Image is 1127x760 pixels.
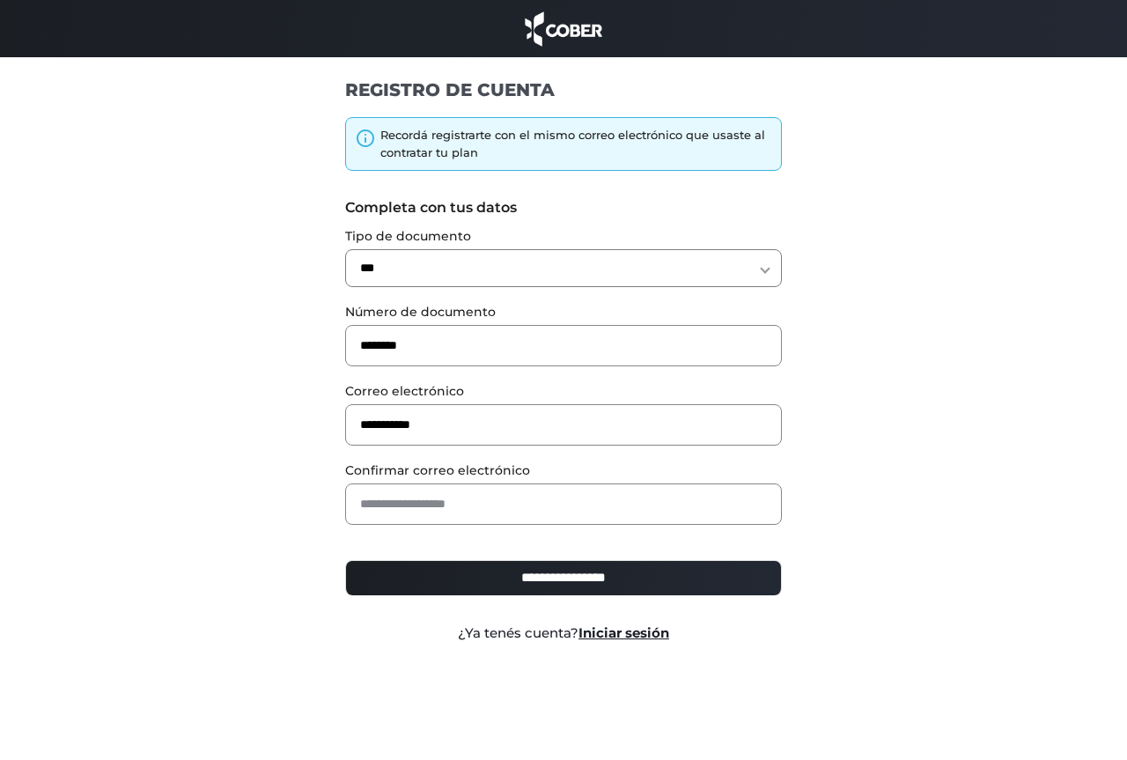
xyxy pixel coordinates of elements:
[345,461,783,480] label: Confirmar correo electrónico
[332,623,796,644] div: ¿Ya tenés cuenta?
[578,624,669,641] a: Iniciar sesión
[520,9,607,48] img: cober_marca.png
[345,197,783,218] label: Completa con tus datos
[345,227,783,246] label: Tipo de documento
[345,78,783,101] h1: REGISTRO DE CUENTA
[380,127,773,161] div: Recordá registrarte con el mismo correo electrónico que usaste al contratar tu plan
[345,303,783,321] label: Número de documento
[345,382,783,401] label: Correo electrónico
